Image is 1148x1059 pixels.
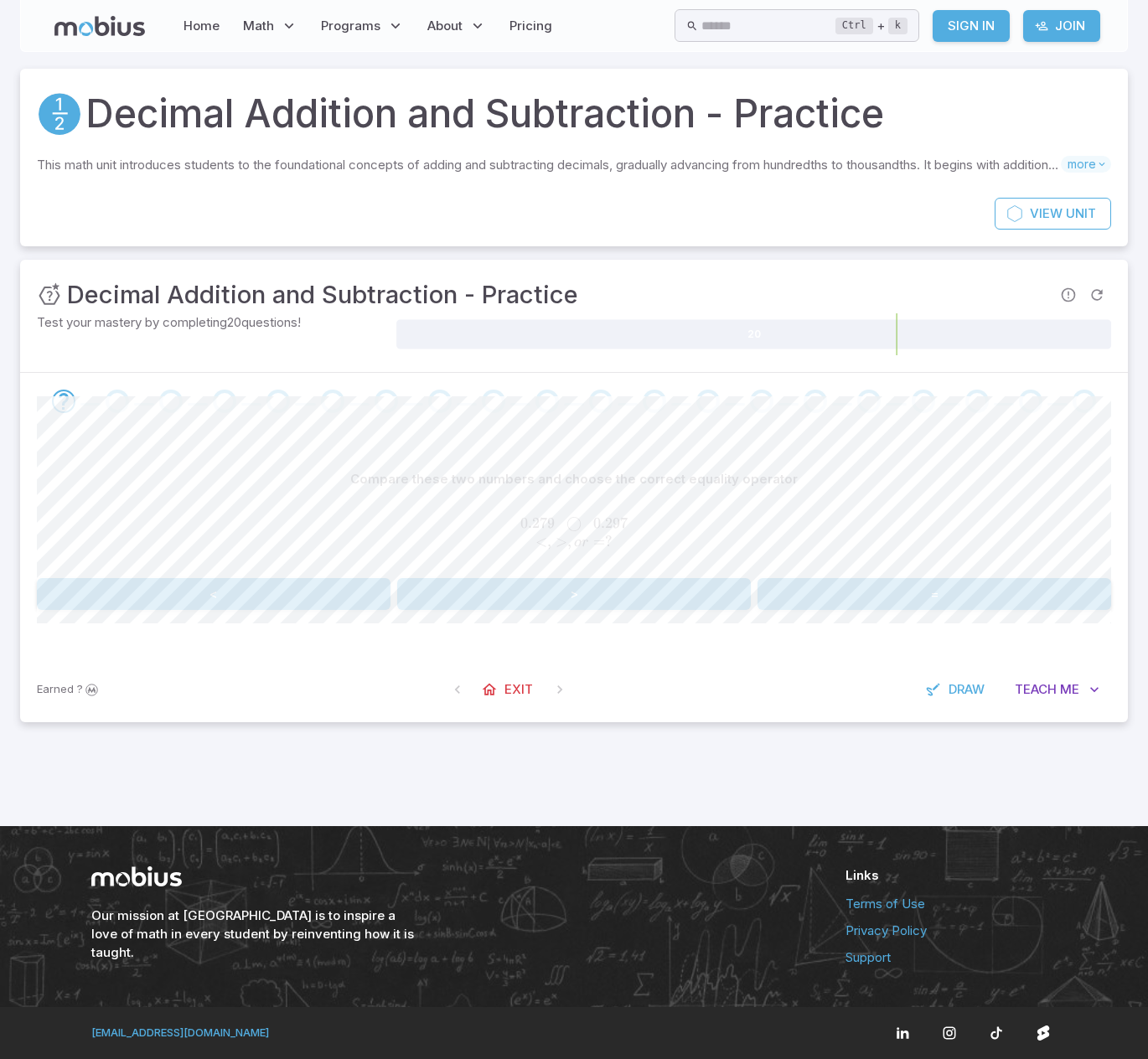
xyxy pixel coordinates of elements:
[1019,390,1042,413] div: Go to the next question
[504,7,557,45] a: Pricing
[535,390,559,413] div: Go to the next question
[965,390,989,413] div: Go to the next question
[266,390,290,413] div: Go to the next question
[85,85,884,142] h1: Decimal Addition and Subtraction - Practice
[37,681,101,698] p: Sign In to earn Mobius dollars
[213,390,236,413] div: Go to the next question
[52,390,75,413] div: Go to the next question
[427,17,463,35] span: About
[933,10,1010,42] a: Sign In
[535,533,547,550] span: <
[106,390,129,413] div: Go to the next question
[67,276,578,313] h3: Decimal Addition and Subtraction - Practice
[845,948,1057,967] a: Support
[593,533,605,550] span: =
[482,390,505,413] div: Go to the next question
[77,681,83,698] span: ?
[37,578,390,610] button: <
[835,16,908,36] div: +
[37,156,1061,174] p: This math unit introduces students to the foundational concepts of adding and subtracting decimal...
[845,866,1057,885] h6: Links
[804,390,827,413] div: Go to the next question
[547,533,551,550] span: ,
[696,390,720,413] div: Go to the next question
[243,17,274,35] span: Math
[520,514,555,532] span: 0.279
[37,313,393,332] p: Test your mastery by completing 20 questions!
[758,578,1111,610] button: =
[350,470,798,488] p: Compare these two numbers and choose the correct equality operator
[321,390,344,413] div: Go to the next question
[37,91,82,137] a: Fractions/Decimals
[37,681,74,698] span: Earned
[949,680,985,699] span: Draw
[428,390,452,413] div: Go to the next question
[159,390,183,413] div: Go to the next question
[750,390,773,413] div: Go to the next question
[1060,680,1079,699] span: Me
[91,907,418,962] h6: Our mission at [GEOGRAPHIC_DATA] is to inspire a love of math in every student by reinventing how...
[1030,204,1063,223] span: View
[912,390,935,413] div: Go to the next question
[845,895,1057,913] a: Terms of Use
[845,922,1057,940] a: Privacy Policy
[504,680,533,699] span: Exit
[556,533,567,550] span: >
[473,674,545,705] a: Exit
[995,198,1111,230] a: ViewUnit
[1054,281,1083,309] span: Report an issue with the question
[1066,204,1096,223] span: Unit
[545,674,575,705] span: On Latest Question
[593,514,628,532] span: 0.297
[605,533,613,550] span: ?
[1023,10,1100,42] a: Join
[917,674,996,705] button: Draw
[566,514,582,532] span: ◯
[574,535,588,550] span: or
[643,390,666,413] div: Go to the next question
[1083,281,1111,309] span: Refresh Question
[1073,390,1096,413] div: Go to the next question
[375,390,398,413] div: Go to the next question
[589,390,613,413] div: Go to the next question
[442,674,473,705] span: On First Question
[397,578,751,610] button: >
[1015,680,1057,699] span: Teach
[888,18,908,34] kbd: k
[857,390,881,413] div: Go to the next question
[91,1025,269,1039] a: [EMAIL_ADDRESS][DOMAIN_NAME]
[178,7,225,45] a: Home
[321,17,380,35] span: Programs
[835,18,873,34] kbd: Ctrl
[567,533,571,550] span: ,
[1003,674,1111,705] button: TeachMe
